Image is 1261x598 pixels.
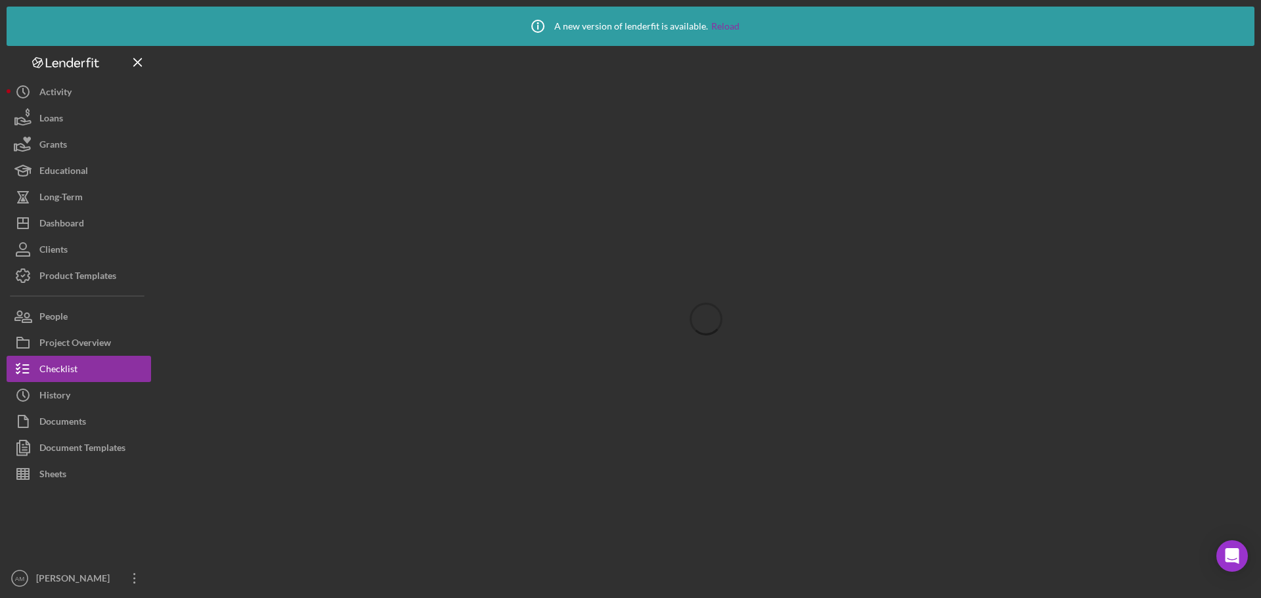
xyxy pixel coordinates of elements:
div: Checklist [39,356,77,385]
button: History [7,382,151,408]
button: Project Overview [7,330,151,356]
button: People [7,303,151,330]
div: Loans [39,105,63,135]
button: Long-Term [7,184,151,210]
button: Clients [7,236,151,263]
div: Activity [39,79,72,108]
button: Educational [7,158,151,184]
div: Grants [39,131,67,161]
button: Document Templates [7,435,151,461]
div: Long-Term [39,184,83,213]
button: Grants [7,131,151,158]
div: Product Templates [39,263,116,292]
div: Project Overview [39,330,111,359]
button: Activity [7,79,151,105]
button: AM[PERSON_NAME] [7,565,151,591]
div: Educational [39,158,88,187]
button: Product Templates [7,263,151,289]
button: Checklist [7,356,151,382]
text: AM [15,575,24,582]
div: People [39,303,68,333]
button: Loans [7,105,151,131]
div: [PERSON_NAME] [33,565,118,595]
div: Clients [39,236,68,266]
button: Sheets [7,461,151,487]
button: Dashboard [7,210,151,236]
div: History [39,382,70,412]
div: Document Templates [39,435,125,464]
div: Sheets [39,461,66,490]
div: Open Intercom Messenger [1216,540,1248,572]
div: Dashboard [39,210,84,240]
div: Documents [39,408,86,438]
button: Documents [7,408,151,435]
div: A new version of lenderfit is available. [521,10,740,43]
a: Reload [711,21,740,32]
